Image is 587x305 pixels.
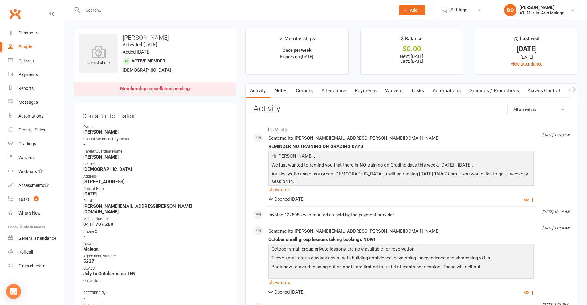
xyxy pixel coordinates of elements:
i: [DATE] 12:20 PM [542,133,570,137]
strong: 0411 707 269 [83,222,228,227]
strong: - [83,142,228,147]
div: Location [83,241,228,247]
strong: 5237 [83,259,228,264]
a: view attendance [511,62,542,66]
div: Invoice 1225058 was marked as paid by the payment provider [268,212,534,218]
p: As always Boxing class (Ages [DEMOGRAPHIC_DATA]+) will be running [DATE] 16th 7-8pm if you would ... [270,170,532,187]
div: Calendar [18,58,36,63]
strong: Once per week [283,48,311,53]
h3: [PERSON_NAME] [79,34,231,41]
div: Mobile Number [83,216,228,222]
span: [DEMOGRAPHIC_DATA] [123,67,171,73]
div: Gradings [18,141,36,146]
a: Dashboard [8,26,65,40]
span: Opened [DATE] [268,196,305,202]
p: We just wanted to remind you that there is NO training on Grading days this week. [DATE] - [DATE]. [270,161,532,170]
div: Email [83,198,228,204]
div: upload photo [79,46,118,66]
a: Reports [8,82,65,95]
a: Tasks [407,84,428,98]
span: 2 [34,196,39,201]
div: DO [504,4,516,16]
a: Gradings [8,137,65,151]
a: Messages [8,95,65,109]
a: Automations [8,109,65,123]
div: Phone 2 [83,229,228,235]
div: Open Intercom Messenger [6,284,21,299]
strong: July to October is on TFN [83,271,228,276]
div: Messages [18,100,38,105]
a: Gradings / Promotions [465,84,523,98]
h3: Activity [253,104,570,114]
div: REMINDER NO TRAINING ON GRADING DAYS [268,144,534,149]
div: People [18,44,32,49]
span: Settings [450,3,467,17]
a: Access Control [523,84,564,98]
a: General attendance kiosk mode [8,231,65,245]
div: [PERSON_NAME] [520,5,565,10]
i: [DATE] 11:54 AM [542,226,570,230]
a: Attendance [317,84,350,98]
a: Payments [350,84,381,98]
span: Opened [DATE] [268,289,305,295]
button: 1 [524,196,534,204]
div: [DATE] [481,54,573,61]
strong: [DATE] [83,191,228,197]
a: What's New [8,206,65,220]
div: Casual Members Payments [83,136,228,142]
div: Last visit [514,35,540,46]
div: [DATE] [481,46,573,52]
a: Roll call [8,245,65,259]
div: Automations [18,114,43,118]
div: Membership cancellation pending [120,86,190,91]
div: Owner [83,124,228,130]
div: Payments [18,72,38,77]
div: Product Sales [18,127,45,132]
div: Address [83,174,228,179]
div: What's New [18,211,41,215]
div: October small group lessons taking bookings NOW! [268,237,534,242]
strong: [STREET_ADDRESS] [83,179,228,184]
div: Quick Note [83,278,228,284]
div: $0.00 [366,46,458,52]
a: Waivers [381,84,407,98]
strong: [PERSON_NAME] [83,154,228,160]
div: $ Balance [401,35,423,46]
time: Added [DATE] [123,49,151,55]
a: Comms [291,84,317,98]
div: Agreement Number [83,253,228,259]
time: Activated [DATE] [123,42,157,47]
div: Parent/Guardian Name [83,149,228,155]
a: show more [268,185,534,194]
span: Sent email to [PERSON_NAME][EMAIL_ADDRESS][PERSON_NAME][DOMAIN_NAME] [268,228,440,234]
strong: [PERSON_NAME] [83,129,228,135]
strong: Malaga [83,246,228,252]
a: Assessments [8,179,65,192]
div: General attendance [18,236,56,241]
p: Hi [PERSON_NAME] , [270,152,532,161]
div: ATI Martial Arts Malaga [520,10,565,16]
strong: - [83,296,228,301]
button: Add [399,5,425,15]
div: Reports [18,86,34,91]
div: REFERRED By: [83,290,228,296]
a: Activity [246,84,270,98]
span: Sent email to [PERSON_NAME][EMAIL_ADDRESS][PERSON_NAME][DOMAIN_NAME] [268,135,440,141]
div: Roll call [18,250,33,255]
a: Calendar [8,54,65,68]
div: Gender [83,161,228,167]
strong: - [83,234,228,239]
div: Workouts [18,169,37,174]
a: Workouts [8,165,65,179]
a: Clubworx [7,6,23,22]
i: ✓ [279,36,283,42]
h3: Contact information [82,110,228,119]
a: Payments [8,68,65,82]
strong: - [83,283,228,289]
button: 1 [524,289,534,297]
div: Tasks [18,197,30,202]
a: Automations [428,84,465,98]
div: Date of Birth [83,186,228,192]
a: People [8,40,65,54]
i: [DATE] 10:04 AM [542,210,570,214]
